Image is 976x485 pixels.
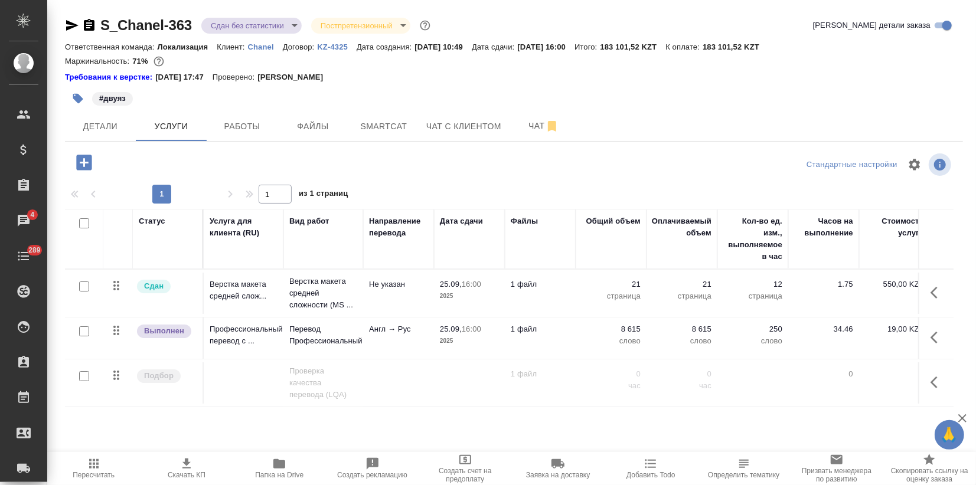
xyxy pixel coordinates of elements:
p: 2025 [440,335,499,347]
p: Профессиональный перевод с ... [210,323,278,347]
p: 25.09, [440,325,462,333]
p: Сдан [144,280,164,292]
p: 71% [132,57,151,65]
button: Добавить тэг [65,86,91,112]
td: 0 [788,362,859,404]
a: 289 [3,241,44,271]
button: Скопировать ссылку [82,18,96,32]
p: 19,00 KZT [865,323,924,335]
button: Пересчитать [47,452,140,485]
p: Проверено: [213,71,258,83]
p: 0 [652,368,711,380]
div: Часов на выполнение [794,215,853,239]
td: 34.46 [788,317,859,359]
p: 0 [582,368,641,380]
p: Итого: [574,42,600,51]
div: Общий объем [586,215,641,227]
div: Кол-во ед. изм., выполняемое в час [723,215,782,263]
span: 289 [21,244,48,256]
a: S_Chanel-363 [100,17,192,33]
p: Верстка макета средней сложности (MS ... [289,276,357,311]
p: 550,00 KZT [865,278,924,290]
p: [DATE] 16:00 [517,42,574,51]
button: Показать кнопки [923,278,952,307]
span: Smartcat [355,119,412,134]
p: час [582,380,641,392]
p: Клиент: [217,42,247,51]
p: Перевод Профессиональный [289,323,357,347]
span: 🙏 [939,422,959,447]
button: Постпретензионный [317,21,396,31]
p: Ответственная команда: [65,42,158,51]
p: 21 [582,278,641,290]
p: слово [582,335,641,347]
p: Подбор [144,370,174,382]
p: #двуяз [99,93,126,104]
div: Файлы [511,215,538,227]
div: Оплачиваемый объем [652,215,711,239]
p: [DATE] 10:49 [414,42,472,51]
span: Призвать менеджера по развитию [797,467,876,483]
p: слово [723,335,782,347]
span: Создать счет на предоплату [426,467,504,483]
p: 8 615 [582,323,641,335]
p: Не указан [369,278,428,290]
button: 3414.56 UAH; 0.00 KZT; 336.00 RUB; [151,54,167,69]
p: 183 101,52 KZT [600,42,666,51]
p: 12 [723,278,782,290]
p: 16:00 [462,280,481,289]
a: Chanel [248,41,283,51]
button: Скачать КП [140,452,233,485]
p: 1 файл [511,278,570,290]
button: Скопировать ссылку на оценку заказа [883,452,976,485]
p: 250 [723,323,782,335]
span: Папка на Drive [255,471,303,479]
p: 1 файл [511,368,570,380]
p: час [652,380,711,392]
p: 21 [652,278,711,290]
span: Чат с клиентом [426,119,501,134]
span: Посмотреть информацию [929,153,954,176]
button: Добавить Todo [605,452,697,485]
a: 4 [3,206,44,235]
span: Пересчитать [73,471,115,479]
button: Создать счет на предоплату [419,452,511,485]
button: Показать кнопки [923,368,952,396]
button: Показать кнопки [923,323,952,352]
p: 2025 [440,290,499,302]
button: Папка на Drive [233,452,326,485]
div: Услуга для клиента (RU) [210,215,278,239]
p: К оплате: [665,42,703,51]
span: 4 [23,209,41,221]
p: 16:00 [462,325,481,333]
p: Дата сдачи: [472,42,517,51]
p: [DATE] 17:47 [155,71,213,83]
p: Выполнен [144,325,184,337]
p: Локализация [158,42,217,51]
a: KZ-4325 [317,41,357,51]
span: Добавить Todo [626,471,675,479]
div: Стоимость услуги [865,215,924,239]
p: Проверка качества перевода (LQA) [289,365,357,401]
div: Сдан без статистики [201,18,302,34]
td: 1.75 [788,273,859,314]
p: 183 101,52 KZT [703,42,768,51]
button: Сдан без статистики [207,21,288,31]
p: 0 [865,368,924,380]
div: Сдан без статистики [311,18,410,34]
span: [PERSON_NAME] детали заказа [813,19,931,31]
div: Нажми, чтобы открыть папку с инструкцией [65,71,155,83]
p: 8 615 [652,323,711,335]
a: Требования к верстке: [65,71,155,83]
button: Доп статусы указывают на важность/срочность заказа [417,18,433,33]
span: Чат [515,119,572,133]
span: Создать рекламацию [337,471,407,479]
div: Дата сдачи [440,215,483,227]
p: страница [652,290,711,302]
span: Скачать КП [168,471,205,479]
span: из 1 страниц [299,186,348,204]
div: split button [804,156,900,174]
span: Скопировать ссылку на оценку заказа [890,467,969,483]
svg: Отписаться [545,119,559,133]
p: Договор: [283,42,318,51]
